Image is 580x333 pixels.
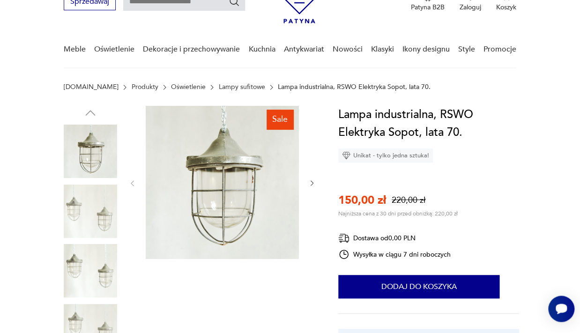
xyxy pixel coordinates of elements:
div: Dostawa od 0,00 PLN [338,232,451,244]
a: Ikony designu [402,31,450,67]
img: Zdjęcie produktu Lampa industrialna, RSWO Elektryka Sopot, lata 70. [146,106,299,259]
iframe: Smartsupp widget button [548,296,574,322]
p: Lampa industrialna, RSWO Elektryka Sopot, lata 70. [278,83,431,91]
a: [DOMAIN_NAME] [64,83,119,91]
p: Koszyk [496,3,516,12]
a: Style [458,31,475,67]
p: Zaloguj [460,3,481,12]
div: Unikat - tylko jedna sztuka! [338,148,433,163]
a: Promocje [483,31,516,67]
a: Lampy sufitowe [219,83,265,91]
div: Sale [267,110,293,129]
div: Wysyłka w ciągu 7 dni roboczych [338,249,451,260]
img: Zdjęcie produktu Lampa industrialna, RSWO Elektryka Sopot, lata 70. [64,185,117,238]
img: Ikona dostawy [338,232,349,244]
p: Patyna B2B [411,3,445,12]
a: Dekoracje i przechowywanie [143,31,240,67]
a: Produkty [132,83,158,91]
p: 220,00 zł [392,194,425,206]
img: Zdjęcie produktu Lampa industrialna, RSWO Elektryka Sopot, lata 70. [64,125,117,178]
a: Klasyki [371,31,394,67]
h1: Lampa industrialna, RSWO Elektryka Sopot, lata 70. [338,106,519,141]
a: Kuchnia [248,31,275,67]
p: 150,00 zł [338,192,386,208]
p: Najniższa cena z 30 dni przed obniżką: 220,00 zł [338,210,458,217]
button: Dodaj do koszyka [338,275,499,298]
a: Oświetlenie [94,31,134,67]
img: Zdjęcie produktu Lampa industrialna, RSWO Elektryka Sopot, lata 70. [64,244,117,297]
a: Oświetlenie [171,83,206,91]
a: Meble [64,31,86,67]
a: Antykwariat [283,31,324,67]
a: Nowości [332,31,362,67]
img: Ikona diamentu [342,151,350,160]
